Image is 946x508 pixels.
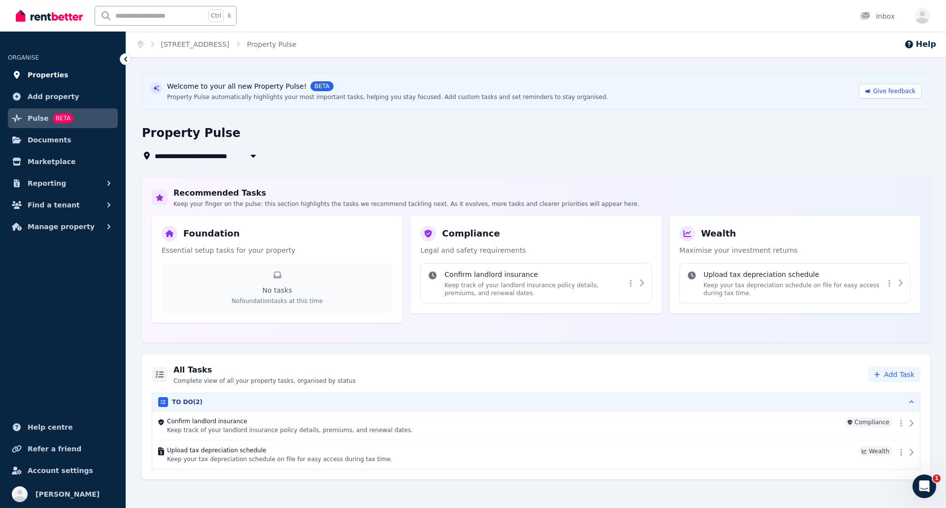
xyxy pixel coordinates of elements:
p: No tasks [169,285,385,295]
button: Manage property [8,217,118,237]
button: More options [896,446,906,458]
img: RentBetter [16,8,83,23]
p: Keep your tax depreciation schedule on file for easy access during tax time. [167,455,855,463]
span: k [228,12,231,20]
button: TO DO(2) [152,393,920,411]
a: Refer a friend [8,439,118,459]
p: Legal and safety requirements [420,245,651,255]
span: ORGANISE [8,54,39,61]
nav: Breadcrumb [126,32,308,57]
h2: Recommended Tasks [173,187,640,199]
span: Find a tenant [28,199,80,211]
span: Add Task [884,370,914,379]
span: Add property [28,91,79,102]
h4: Upload tax depreciation schedule [704,270,884,279]
p: Essential setup tasks for your property [162,245,393,255]
p: Keep track of your landlord insurance policy details, premiums, and renewal dates. [167,426,841,434]
button: Reporting [8,173,118,193]
span: Account settings [28,465,93,476]
h1: Property Pulse [142,125,240,141]
p: Maximise your investment returns [679,245,911,255]
h3: Compliance [442,227,500,240]
h4: Confirm landlord insurance [167,417,841,425]
button: Add Task [868,367,920,382]
p: No foundation tasks at this time [169,297,385,305]
div: Confirm landlord insuranceKeep track of your landlord insurance policy details, premiums, and ren... [420,263,651,304]
div: Property Pulse automatically highlights your most important tasks, helping you stay focused. Add ... [167,93,608,101]
h3: Wealth [701,227,736,240]
span: 1 [933,474,941,482]
a: Give feedback [859,84,922,99]
a: [STREET_ADDRESS] [161,40,230,48]
p: Keep your tax depreciation schedule on file for easy access during tax time. [704,281,884,297]
span: BETA [310,81,333,91]
span: Manage property [28,221,95,233]
a: Documents [8,130,118,150]
a: Property Pulse [247,40,297,48]
span: Wealth [859,446,892,456]
button: More options [626,277,636,289]
div: Upload tax depreciation scheduleKeep your tax depreciation schedule on file for easy access durin... [679,263,911,304]
iframe: Intercom live chat [912,474,936,498]
h3: TO DO ( 2 ) [172,398,203,406]
button: Find a tenant [8,195,118,215]
h3: Foundation [183,227,240,240]
button: More options [896,417,906,429]
a: PulseBETA [8,108,118,128]
span: Refer a friend [28,443,81,455]
span: Properties [28,69,68,81]
h2: All Tasks [173,364,356,376]
span: Reporting [28,177,66,189]
h4: Confirm landlord insurance [444,270,625,279]
button: Help [904,38,936,50]
a: Account settings [8,461,118,480]
span: BETA [53,113,73,123]
a: Marketplace [8,152,118,171]
span: Compliance [845,417,892,427]
p: Complete view of all your property tasks, organised by status [173,377,356,385]
span: [PERSON_NAME] [35,488,100,500]
span: Marketplace [28,156,75,168]
p: Keep track of your landlord insurance policy details, premiums, and renewal dates. [444,281,625,297]
a: Add property [8,87,118,106]
h4: Upload tax depreciation schedule [167,446,855,454]
span: Give feedback [873,87,915,95]
p: Keep your finger on the pulse: this section highlights the tasks we recommend tackling next. As i... [173,200,640,208]
span: Pulse [28,112,49,124]
div: Inbox [860,11,895,21]
span: Ctrl [208,9,224,22]
span: Help centre [28,421,73,433]
span: Documents [28,134,71,146]
a: Properties [8,65,118,85]
span: Welcome to your all new Property Pulse! [167,81,306,91]
a: Help centre [8,417,118,437]
button: More options [884,277,894,289]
